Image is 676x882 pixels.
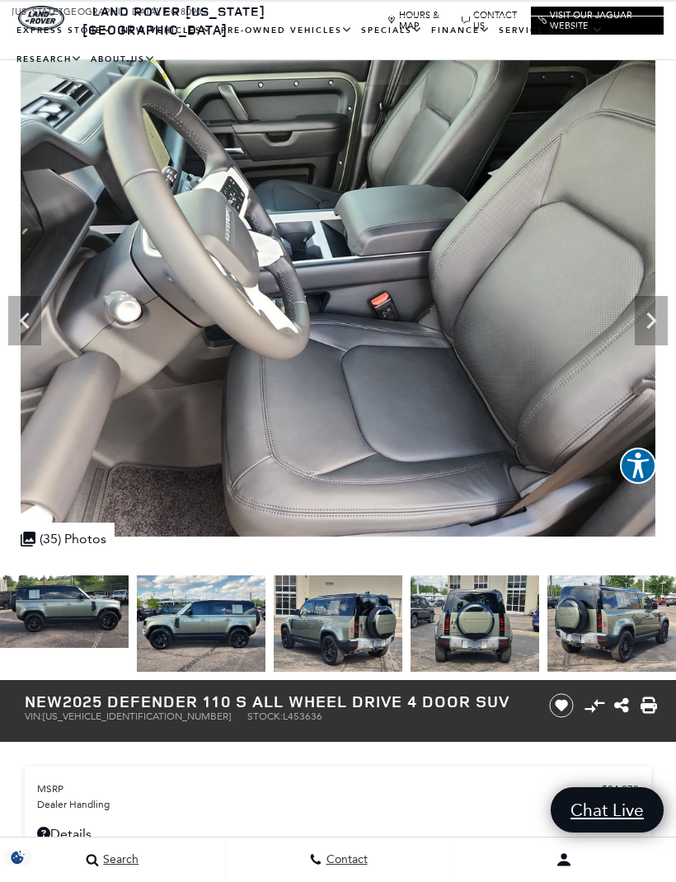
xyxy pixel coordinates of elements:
span: Dealer Handling [37,799,616,810]
a: $85,062 [37,814,639,826]
button: Explore your accessibility options [620,448,656,484]
a: Chat Live [551,787,664,833]
img: New 2025 Pangea Green LAND ROVER S image 12 [411,575,539,672]
strong: New [25,690,63,712]
a: MSRP $84,373 [37,783,639,795]
button: Save vehicle [543,692,580,719]
span: MSRP [37,783,602,795]
span: [US_VEHICLE_IDENTIFICATION_NUMBER] [43,711,231,722]
a: Specials [357,16,427,45]
a: Pre-Owned Vehicles [217,16,357,45]
img: Land Rover [18,6,64,30]
div: Next [635,296,668,345]
aside: Accessibility Help Desk [620,448,656,487]
a: Research [12,45,87,74]
a: land-rover [18,6,64,30]
img: New 2025 Pangea Green LAND ROVER S image 11 [274,575,402,672]
a: Details [37,826,639,842]
a: About Us [87,45,160,74]
a: Print this New 2025 Defender 110 S All Wheel Drive 4 Door SUV [641,696,657,715]
a: Contact Us [462,10,523,31]
div: Previous [8,296,41,345]
button: Compare Vehicle [582,693,607,718]
a: Hours & Map [387,10,453,31]
a: Finance [427,16,495,45]
nav: Main Navigation [12,16,664,74]
span: Stock: [247,711,283,722]
span: L453636 [283,711,322,722]
span: Search [99,853,138,867]
a: New Vehicles [117,16,217,45]
span: Contact [322,853,368,867]
span: VIN: [25,711,43,722]
h1: 2025 Defender 110 S All Wheel Drive 4 Door SUV [25,692,528,711]
span: $84,373 [602,783,639,795]
a: Share this New 2025 Defender 110 S All Wheel Drive 4 Door SUV [614,696,629,715]
a: EXPRESS STORE [12,16,117,45]
div: (35) Photos [12,523,115,555]
a: Visit Our Jaguar Website [538,10,656,31]
img: New 2025 Pangea Green LAND ROVER S image 10 [137,575,265,672]
a: Dealer Handling $689 [37,799,639,810]
button: Open user profile menu [451,839,676,880]
img: New 2025 Pangea Green LAND ROVER S image 13 [547,575,676,672]
a: Land Rover [US_STATE][GEOGRAPHIC_DATA] [82,2,265,39]
a: Service & Parts [495,16,608,45]
span: Chat Live [562,799,652,821]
